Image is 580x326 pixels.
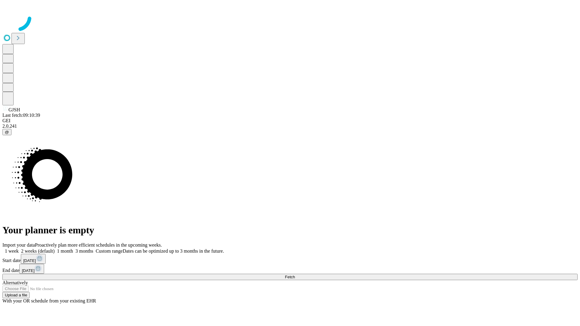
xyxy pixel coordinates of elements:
[76,248,93,254] span: 3 months
[57,248,73,254] span: 1 month
[2,254,578,264] div: Start date
[2,298,96,303] span: With your OR schedule from your existing EHR
[22,268,34,273] span: [DATE]
[35,242,162,248] span: Proactively plan more efficient schedules in the upcoming weeks.
[2,225,578,236] h1: Your planner is empty
[2,118,578,123] div: GEI
[21,254,46,264] button: [DATE]
[96,248,123,254] span: Custom range
[2,280,28,285] span: Alternatively
[2,113,40,118] span: Last fetch: 09:10:39
[8,107,20,112] span: GJSH
[21,248,55,254] span: 2 weeks (default)
[5,130,9,134] span: @
[2,129,11,135] button: @
[2,292,30,298] button: Upload a file
[285,275,295,279] span: Fetch
[2,274,578,280] button: Fetch
[2,242,35,248] span: Import your data
[19,264,44,274] button: [DATE]
[5,248,19,254] span: 1 week
[23,258,36,263] span: [DATE]
[2,264,578,274] div: End date
[2,123,578,129] div: 2.0.241
[123,248,224,254] span: Dates can be optimized up to 3 months in the future.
